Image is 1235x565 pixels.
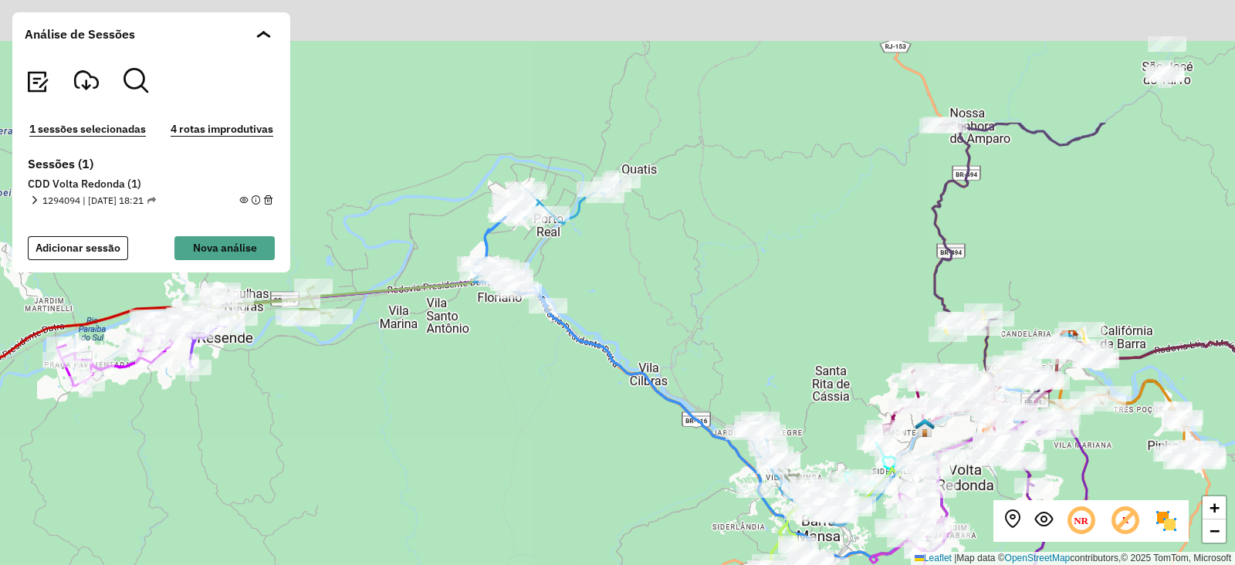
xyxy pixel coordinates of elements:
[1005,553,1071,563] a: OpenStreetMap
[42,194,156,208] span: 1294094 | [DATE] 18:21
[74,68,99,96] button: Visualizar Romaneio Exportadas
[4,253,42,269] div: Atividade não roteirizada - ANA PAULA ARCIZIO DE
[1210,498,1220,517] span: +
[915,553,952,563] a: Leaflet
[1034,510,1053,533] button: Exibir sessão original
[28,157,275,171] h6: Sessões (1)
[174,236,275,260] button: Nova análise
[1059,330,1079,350] img: CDD Volta Redonda
[915,418,935,438] img: 523 UDC Light Retiro
[25,25,135,43] span: Análise de Sessões
[1154,509,1179,533] img: Exibir/Ocultar setores
[1109,505,1142,537] span: Exibir rótulo
[25,68,49,96] button: Visualizar relatório de Roteirização Exportadas
[25,120,151,138] button: 1 sessões selecionadas
[954,553,956,563] span: |
[1203,496,1226,519] a: Zoom in
[1065,505,1098,537] span: Ocultar NR
[28,236,128,260] button: Adicionar sessão
[1210,521,1220,540] span: −
[1203,519,1226,543] a: Zoom out
[1003,510,1022,533] button: Centralizar mapa no depósito ou ponto de apoio
[911,552,1235,565] div: Map data © contributors,© 2025 TomTom, Microsoft
[28,178,275,191] h6: CDD Volta Redonda (1)
[166,120,278,138] button: 4 rotas improdutivas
